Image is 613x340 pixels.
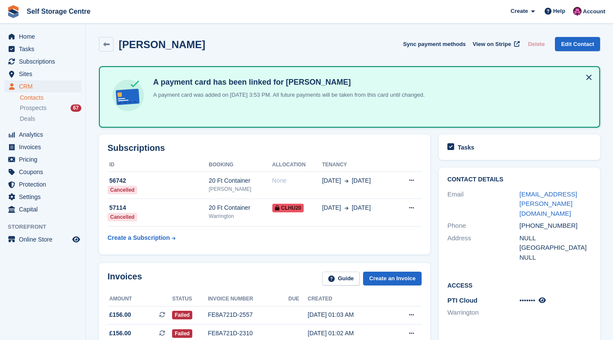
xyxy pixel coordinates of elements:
[108,158,209,172] th: ID
[555,37,600,51] a: Edit Contact
[4,233,81,245] a: menu
[553,7,565,15] span: Help
[19,31,71,43] span: Home
[209,158,272,172] th: Booking
[19,55,71,67] span: Subscriptions
[172,329,192,338] span: Failed
[308,329,389,338] div: [DATE] 01:02 AM
[473,40,511,49] span: View on Stripe
[573,7,582,15] img: Ben Scott
[4,203,81,215] a: menu
[108,233,170,242] div: Create a Subscription
[208,329,288,338] div: FE8A721D-2310
[322,203,341,212] span: [DATE]
[308,292,389,306] th: Created
[71,234,81,245] a: Preview store
[8,223,86,231] span: Storefront
[4,55,81,67] a: menu
[4,68,81,80] a: menu
[19,80,71,92] span: CRM
[447,190,520,219] div: Email
[19,153,71,165] span: Pricing
[150,77,425,87] h4: A payment card has been linked for [PERSON_NAME]
[172,311,192,319] span: Failed
[308,310,389,319] div: [DATE] 01:03 AM
[108,292,172,306] th: Amount
[352,176,371,185] span: [DATE]
[19,233,71,245] span: Online Store
[352,203,371,212] span: [DATE]
[208,310,288,319] div: FE8A721D-2557
[447,233,520,263] div: Address
[458,144,474,151] h2: Tasks
[322,272,360,286] a: Guide
[108,230,176,246] a: Create a Subscription
[272,158,322,172] th: Allocation
[520,253,592,263] div: NULL
[108,176,209,185] div: 56742
[4,141,81,153] a: menu
[520,243,592,253] div: [GEOGRAPHIC_DATA]
[209,185,272,193] div: [PERSON_NAME]
[20,115,35,123] span: Deals
[23,4,94,18] a: Self Storage Centre
[4,43,81,55] a: menu
[322,176,341,185] span: [DATE]
[172,292,208,306] th: Status
[4,31,81,43] a: menu
[272,176,322,185] div: None
[109,310,131,319] span: £156.00
[447,281,591,289] h2: Access
[447,176,591,183] h2: Contact Details
[520,233,592,243] div: NULL
[272,204,304,212] span: CLHU20
[520,297,536,304] span: •••••••
[20,104,81,113] a: Prospects 67
[19,178,71,190] span: Protection
[4,178,81,190] a: menu
[20,114,81,123] a: Deals
[108,186,137,194] div: Cancelled
[108,272,142,286] h2: Invoices
[20,94,81,102] a: Contacts
[19,68,71,80] span: Sites
[403,37,466,51] button: Sync payment methods
[7,5,20,18] img: stora-icon-8386f47178a22dfd0bd8f6a31ec36ba5ce8667c1dd55bd0f319d3a0aa187defe.svg
[109,329,131,338] span: £156.00
[20,104,46,112] span: Prospects
[363,272,422,286] a: Create an Invoice
[108,143,422,153] h2: Subscriptions
[19,203,71,215] span: Capital
[209,212,272,220] div: Warrington
[511,7,528,15] span: Create
[4,191,81,203] a: menu
[520,190,577,217] a: [EMAIL_ADDRESS][PERSON_NAME][DOMAIN_NAME]
[119,39,205,50] h2: [PERSON_NAME]
[447,221,520,231] div: Phone
[469,37,521,51] a: View on Stripe
[447,308,520,318] li: Warrington
[4,153,81,165] a: menu
[447,297,477,304] span: PTI Cloud
[71,104,81,112] div: 67
[322,158,395,172] th: Tenancy
[4,80,81,92] a: menu
[19,141,71,153] span: Invoices
[209,203,272,212] div: 20 Ft Container
[288,292,308,306] th: Due
[150,91,425,99] p: A payment card was added on [DATE] 3:53 PM. All future payments will be taken from this card unti...
[4,129,81,141] a: menu
[108,213,137,221] div: Cancelled
[110,77,146,113] img: card-linked-ebf98d0992dc2aeb22e95c0e3c79077019eb2392cfd83c6a337811c24bc77127.svg
[209,176,272,185] div: 20 Ft Container
[583,7,605,16] span: Account
[524,37,548,51] button: Delete
[19,191,71,203] span: Settings
[19,43,71,55] span: Tasks
[19,129,71,141] span: Analytics
[520,221,592,231] div: [PHONE_NUMBER]
[208,292,288,306] th: Invoice number
[108,203,209,212] div: 57114
[19,166,71,178] span: Coupons
[4,166,81,178] a: menu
